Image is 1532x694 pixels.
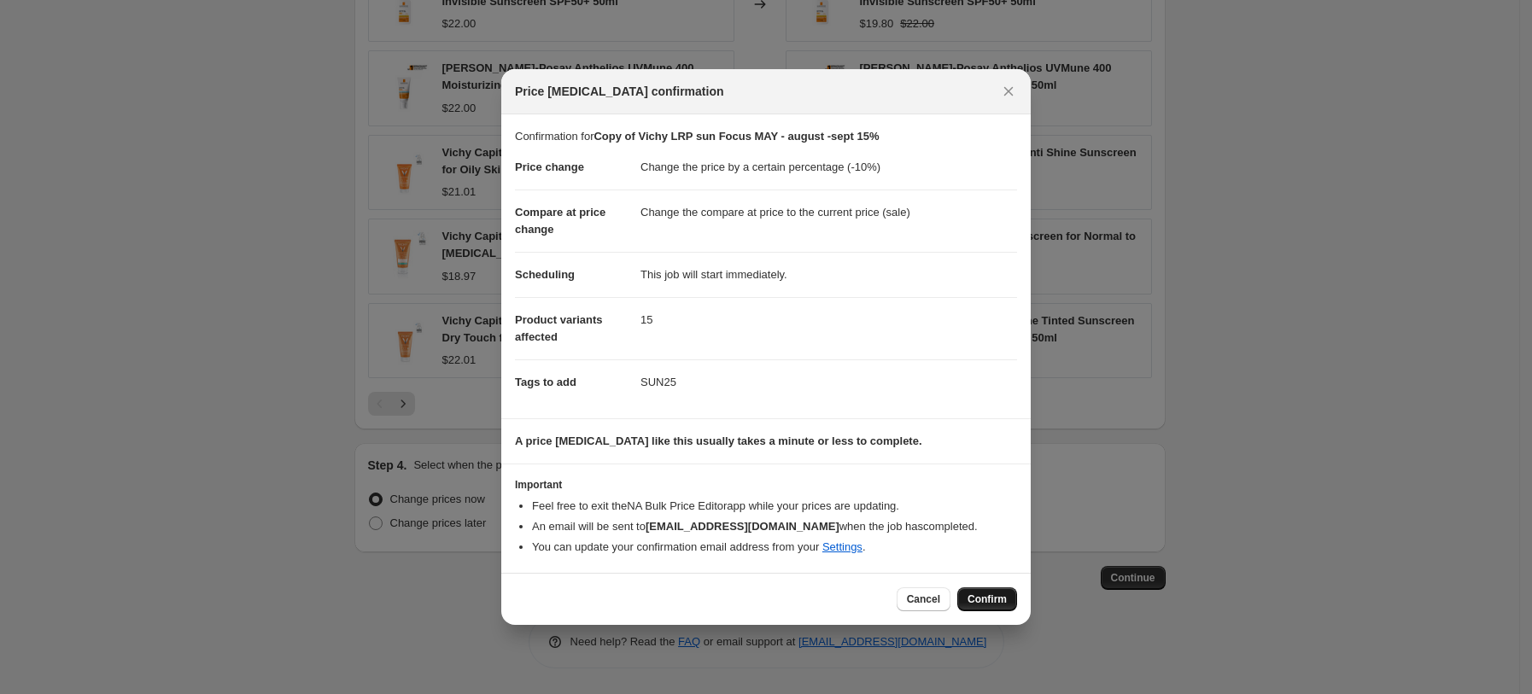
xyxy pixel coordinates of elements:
[532,498,1017,515] li: Feel free to exit the NA Bulk Price Editor app while your prices are updating.
[907,592,940,606] span: Cancel
[532,518,1017,535] li: An email will be sent to when the job has completed .
[515,313,603,343] span: Product variants affected
[515,83,724,100] span: Price [MEDICAL_DATA] confirmation
[897,587,950,611] button: Cancel
[515,376,576,388] span: Tags to add
[640,190,1017,235] dd: Change the compare at price to the current price (sale)
[822,540,862,553] a: Settings
[646,520,839,533] b: [EMAIL_ADDRESS][DOMAIN_NAME]
[515,434,922,447] b: A price [MEDICAL_DATA] like this usually takes a minute or less to complete.
[957,587,1017,611] button: Confirm
[515,128,1017,145] p: Confirmation for
[515,268,575,281] span: Scheduling
[640,359,1017,405] dd: SUN25
[532,539,1017,556] li: You can update your confirmation email address from your .
[515,478,1017,492] h3: Important
[594,130,879,143] b: Copy of Vichy LRP sun Focus MAY - august -sept 15%
[515,160,584,173] span: Price change
[640,297,1017,342] dd: 15
[640,252,1017,297] dd: This job will start immediately.
[640,145,1017,190] dd: Change the price by a certain percentage (-10%)
[997,79,1020,103] button: Close
[968,592,1007,606] span: Confirm
[515,206,605,236] span: Compare at price change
